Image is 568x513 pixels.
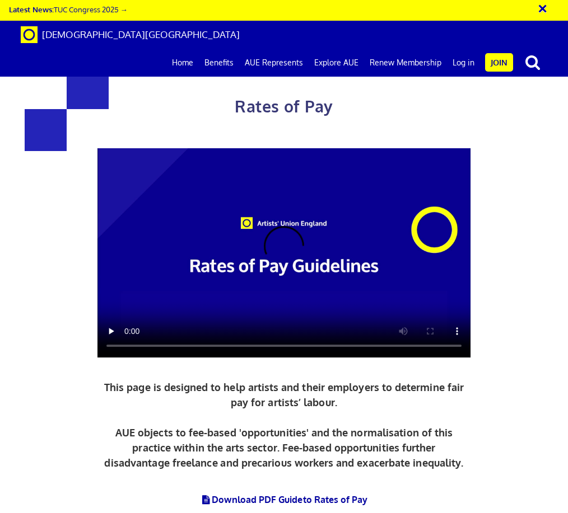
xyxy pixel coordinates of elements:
a: Download PDF Guideto Rates of Pay [201,494,368,505]
a: Renew Membership [364,49,447,77]
button: search [515,50,550,74]
p: This page is designed to help artists and their employers to determine fair pay for artists’ labo... [101,380,467,470]
a: Benefits [199,49,239,77]
a: Latest News:TUC Congress 2025 → [9,4,128,14]
a: Explore AUE [309,49,364,77]
a: AUE Represents [239,49,309,77]
strong: Latest News: [9,4,54,14]
span: to Rates of Pay [303,494,368,505]
a: Brand [DEMOGRAPHIC_DATA][GEOGRAPHIC_DATA] [12,21,248,49]
span: Rates of Pay [235,96,333,116]
a: Home [166,49,199,77]
span: [DEMOGRAPHIC_DATA][GEOGRAPHIC_DATA] [42,29,240,40]
a: Join [485,53,513,72]
a: Log in [447,49,480,77]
